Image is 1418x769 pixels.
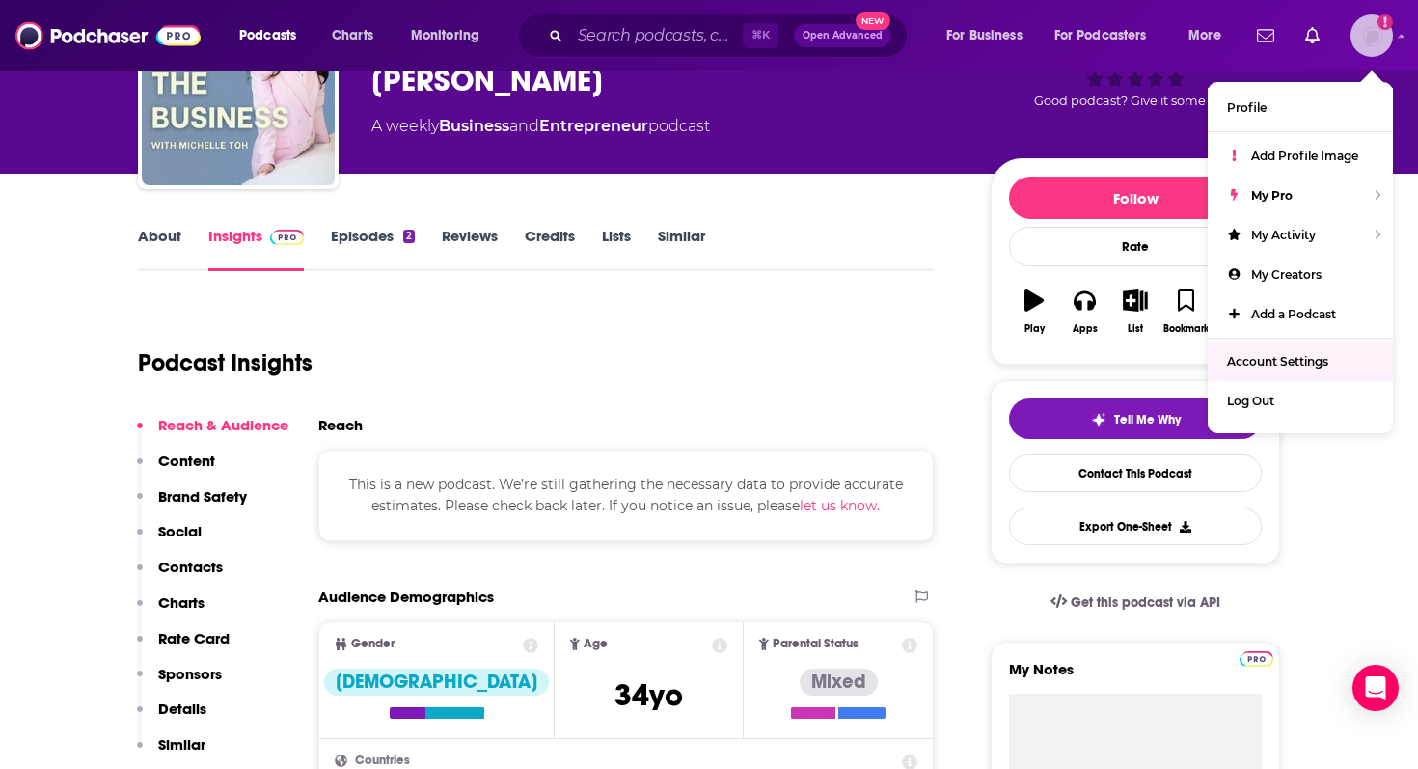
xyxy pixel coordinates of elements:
[1249,19,1282,52] a: Show notifications dropdown
[1042,20,1175,51] button: open menu
[1009,227,1262,266] div: Rate
[158,629,230,647] p: Rate Card
[158,452,215,470] p: Content
[856,12,890,30] span: New
[1227,394,1274,408] span: Log Out
[319,20,385,51] a: Charts
[1009,398,1262,439] button: tell me why sparkleTell Me Why
[1208,88,1393,127] a: Profile
[158,558,223,576] p: Contacts
[1377,14,1393,30] svg: Add a profile image
[1297,19,1327,52] a: Show notifications dropdown
[602,227,631,271] a: Lists
[794,24,891,47] button: Open AdvancedNew
[1110,277,1160,346] button: List
[324,669,549,696] div: [DEMOGRAPHIC_DATA]
[1227,100,1267,115] span: Profile
[1352,665,1399,711] div: Open Intercom Messenger
[1251,228,1316,242] span: My Activity
[15,17,201,54] img: Podchaser - Follow, Share and Rate Podcasts
[1208,136,1393,176] a: Add Profile Image
[1009,277,1059,346] button: Play
[773,638,859,650] span: Parental Status
[933,20,1047,51] button: open menu
[1188,22,1221,49] span: More
[1073,323,1098,335] div: Apps
[270,230,304,245] img: Podchaser Pro
[1251,188,1293,203] span: My Pro
[1009,660,1262,694] label: My Notes
[1251,149,1358,163] span: Add Profile Image
[800,495,880,516] button: let us know.
[1240,651,1273,667] img: Podchaser Pro
[318,588,494,606] h2: Audience Demographics
[158,522,202,540] p: Social
[351,638,395,650] span: Gender
[331,227,415,271] a: Episodes2
[1251,307,1336,321] span: Add a Podcast
[525,227,575,271] a: Credits
[332,22,373,49] span: Charts
[1208,342,1393,381] a: Account Settings
[1175,20,1245,51] button: open menu
[539,117,648,135] a: Entrepreneur
[1009,454,1262,492] a: Contact This Podcast
[584,638,608,650] span: Age
[1128,323,1143,335] div: List
[800,669,878,696] div: Mixed
[137,665,222,700] button: Sponsors
[137,700,206,735] button: Details
[239,22,296,49] span: Podcasts
[743,23,778,48] span: ⌘ K
[570,20,743,51] input: Search podcasts, credits, & more...
[1350,14,1393,57] img: User Profile
[1350,14,1393,57] span: Logged in as maiak
[1059,277,1109,346] button: Apps
[1163,323,1209,335] div: Bookmark
[439,117,509,135] a: Business
[509,117,539,135] span: and
[138,227,181,271] a: About
[803,31,883,41] span: Open Advanced
[1160,277,1211,346] button: Bookmark
[137,452,215,487] button: Content
[158,665,222,683] p: Sponsors
[158,416,288,434] p: Reach & Audience
[137,416,288,452] button: Reach & Audience
[614,676,683,714] span: 34 yo
[355,755,410,767] span: Countries
[1035,579,1236,626] a: Get this podcast via API
[349,476,903,514] span: This is a new podcast. We’re still gathering the necessary data to provide accurate estimates. Pl...
[1114,412,1181,427] span: Tell Me Why
[1034,94,1237,108] span: Good podcast? Give it some love!
[397,20,504,51] button: open menu
[403,230,415,243] div: 2
[1009,177,1262,219] button: Follow
[208,227,304,271] a: InsightsPodchaser Pro
[442,227,498,271] a: Reviews
[1350,14,1393,57] button: Show profile menu
[1024,323,1045,335] div: Play
[1054,22,1147,49] span: For Podcasters
[658,227,705,271] a: Similar
[158,700,206,718] p: Details
[1208,255,1393,294] a: My Creators
[158,735,205,754] p: Similar
[318,416,363,434] h2: Reach
[137,522,202,558] button: Social
[1208,294,1393,334] a: Add a Podcast
[1240,648,1273,667] a: Pro website
[226,20,321,51] button: open menu
[158,593,205,612] p: Charts
[138,348,313,377] h1: Podcast Insights
[1227,354,1328,369] span: Account Settings
[137,629,230,665] button: Rate Card
[371,115,710,138] div: A weekly podcast
[137,558,223,593] button: Contacts
[1071,594,1220,611] span: Get this podcast via API
[137,593,205,629] button: Charts
[137,487,247,523] button: Brand Safety
[946,22,1023,49] span: For Business
[1091,412,1106,427] img: tell me why sparkle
